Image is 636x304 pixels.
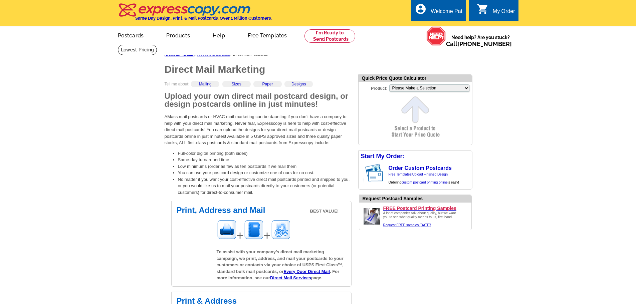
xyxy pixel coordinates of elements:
a: Designs [291,82,306,86]
a: Sizes [231,82,241,86]
a: Paper [262,82,273,86]
h1: Direct Mail Marketing [165,64,352,74]
img: background image for postcard [359,162,364,184]
h2: Print, Address and Mail [177,206,346,214]
span: | Ordering is easy! [389,173,459,184]
a: FREE Postcard Printing Samples [383,205,469,211]
i: shopping_cart [477,3,489,15]
a: Every Door Direct Mail [283,269,330,274]
img: help [426,26,446,46]
span: Need help? Are you stuck? [446,34,515,47]
a: Request FREE samples [DATE]! [383,223,431,227]
div: A lot of companies talk about quality, but we want you to see what quality means to us, first hand. [383,211,460,227]
div: Quick Price Quote Calculator [359,75,472,82]
span: BEST VALUE! [310,208,339,215]
img: Addressing image for postcards [244,220,264,240]
a: Free Templates [237,27,298,43]
li: Same-day turnaround time [178,157,352,163]
div: My Order [493,8,515,18]
img: post card showing stamp and address area [364,162,388,184]
a: Mailing [199,82,212,86]
a: custom postcard printing online [401,181,447,184]
a: Same Day Design, Print, & Mail Postcards. Over 1 Million Customers. [118,8,272,21]
li: No matter if you want your cost-effective direct mail postcards printed and shipped to you, or yo... [178,176,352,196]
h2: Upload your own direct mail postcard design, or design postcards online in just minutes! [165,92,352,108]
a: Order Custom Postcards [389,165,452,171]
h4: Same Day Design, Print, & Mail Postcards. Over 1 Million Customers. [135,16,272,21]
a: Direct Mail Services [270,275,311,280]
i: account_circle [415,3,427,15]
a: Upload Finished Design [412,173,448,176]
div: Request Postcard Samples [363,195,471,202]
span: Call [446,40,512,47]
li: Low minimums (order as few as ten postcards if we mail them [178,163,352,170]
a: Free Templates [389,173,412,176]
span: To assist with your company’s direct mail marketing campaign, we print, address, and mail your po... [217,249,344,280]
label: Product: [359,84,389,91]
img: Upload a design ready to be printed [362,206,382,226]
p: AMass mail postcards or HVAC mail marketing can be daunting if you don’t have a company to help w... [165,113,352,146]
img: Mailing image for postcards [271,220,291,240]
li: Full-color digital printing (both sides) [178,150,352,157]
iframe: LiveChat chat widget [502,149,636,304]
div: + + [217,220,346,245]
div: Welcome Pat [431,8,462,18]
a: shopping_cart My Order [477,7,515,16]
a: Postcards [107,27,155,43]
li: You can use your postcard design or customize one of ours for no cost. [178,170,352,176]
a: [PHONE_NUMBER] [457,40,512,47]
a: Products [156,27,201,43]
div: Start My Order: [359,151,472,162]
a: Help [202,27,236,43]
img: Printing image for postcards [217,220,237,240]
div: Tell me about: [165,81,352,92]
